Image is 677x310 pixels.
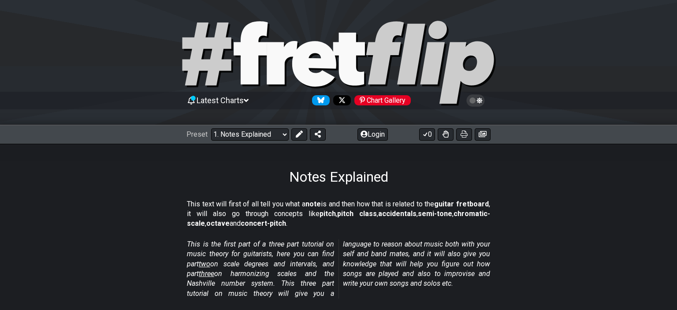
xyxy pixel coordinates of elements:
div: Chart Gallery [354,95,411,105]
strong: semi-tone [418,209,452,218]
span: Latest Charts [197,96,244,105]
select: Preset [211,128,289,141]
strong: pitch class [337,209,377,218]
button: Share Preset [310,128,326,141]
button: Login [357,128,388,141]
p: This text will first of all tell you what a is and then how that is related to the , it will also... [187,199,490,229]
strong: note [305,200,321,208]
strong: accidentals [378,209,417,218]
button: Create image [475,128,491,141]
em: This is the first part of a three part tutorial on music theory for guitarists, here you can find... [187,240,490,298]
button: Toggle Dexterity for all fretkits [438,128,454,141]
button: Print [456,128,472,141]
a: Follow #fretflip at Bluesky [309,95,330,105]
h1: Notes Explained [289,168,388,185]
strong: octave [206,219,230,228]
span: two [199,260,210,268]
a: #fretflip at Pinterest [351,95,411,105]
a: Follow #fretflip at X [330,95,351,105]
button: Edit Preset [291,128,307,141]
span: three [199,269,214,278]
span: Toggle light / dark theme [471,97,481,105]
strong: pitch [320,209,336,218]
span: Preset [186,130,208,138]
button: 0 [419,128,435,141]
strong: concert-pitch [241,219,286,228]
strong: guitar fretboard [434,200,489,208]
